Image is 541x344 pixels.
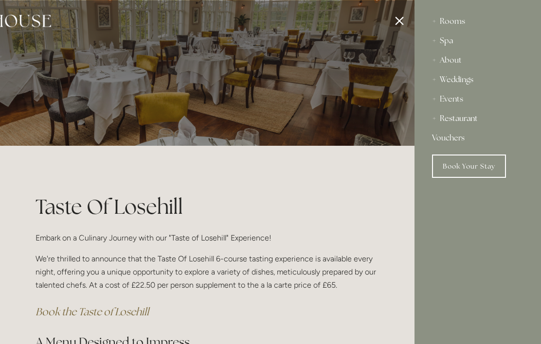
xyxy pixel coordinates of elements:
[432,128,523,148] a: Vouchers
[432,31,523,51] div: Spa
[432,70,523,89] div: Weddings
[432,12,523,31] div: Rooms
[432,155,506,178] a: Book Your Stay
[432,109,523,128] div: Restaurant
[432,51,523,70] div: About
[432,89,523,109] div: Events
